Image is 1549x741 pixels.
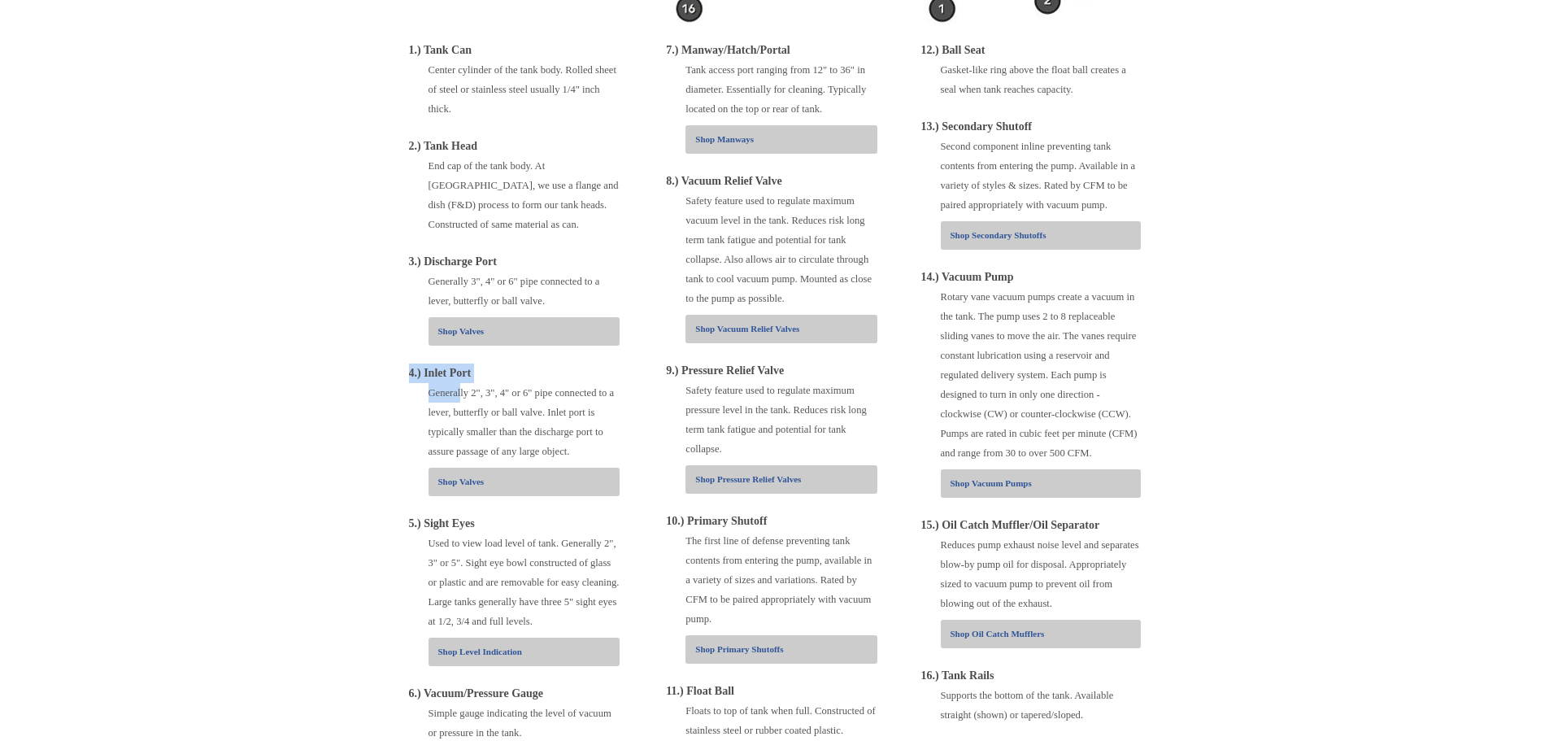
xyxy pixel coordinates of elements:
[666,44,790,56] span: 7.) Manway/Hatch/Portal
[685,385,866,455] span: Safety feature used to regulate maximum pressure level in the tank. Reduces risk long term tank f...
[685,195,872,304] span: Safety feature used to regulate maximum vacuum level in the tank. Reduces risk long term tank fat...
[695,644,783,654] span: Shop Primary Shutoffs
[429,64,616,115] span: Center cylinder of the tank body. Rolled sheet of steel or stainless steel usually 1/4" inch thick.
[666,685,734,697] span: 11.) Float Ball
[951,473,1141,493] a: Shop Vacuum Pumps
[438,477,485,486] span: Shop Valves
[921,669,994,682] span: 16.) Tank Rails
[438,642,620,661] a: Shop Level Indication
[695,319,877,338] a: Shop Vacuum Relief Valves
[951,230,1046,240] span: Shop Secondary Shutoffs
[685,64,866,115] span: Tank access port ranging from 12" to 36" in diameter. Essentially for cleaning. Typically located...
[921,44,986,56] span: 12.) Ball Seat
[666,175,781,187] span: 8.) Vacuum Relief Valve
[409,255,497,268] span: 3.) Discharge Port
[429,276,600,307] span: Generally 3", 4" or 6" pipe connected to a lever, butterfly or ball valve.
[695,469,877,489] a: Shop Pressure Relief Valves
[409,140,477,152] span: 2.) Tank Head
[951,478,1032,488] span: Shop Vacuum Pumps
[941,690,1114,721] span: Supports the bottom of the tank. Available straight (shown) or tapered/sloped.
[666,364,784,377] span: 9.) Pressure Relief Valve
[951,624,1141,643] a: Shop Oil Catch Mufflers
[921,271,1014,283] span: 14.) Vacuum Pump
[429,538,620,627] span: Used to view load level of tank. Generally 2", 3" or 5". Sight eye bowl constructed of glass or p...
[921,519,1100,531] span: 15.) Oil Catch Muffler/Oil Separator
[429,160,619,230] span: End cap of the tank body. At [GEOGRAPHIC_DATA], we use a flange and dish (F&D) process to form ou...
[685,535,872,625] span: The first line of defense preventing tank contents from entering the pump, available in a variety...
[695,129,877,149] a: Shop Manways
[438,472,620,491] a: Shop Valves
[438,321,620,341] a: Shop Valves
[941,141,1136,211] span: Second component inline preventing tank contents from entering the pump. Available in a variety o...
[921,120,1033,133] span: 13.) Secondary Shutoff
[666,515,767,527] span: 10.) Primary Shutoff
[409,367,472,379] span: 4.) Inlet Port
[409,687,544,700] span: 6.) Vacuum/Pressure Gauge
[951,629,1045,639] span: Shop Oil Catch Mufflers
[695,639,877,659] a: Shop Primary Shutoffs
[941,291,1138,459] span: Rotary vane vacuum pumps create a vacuum in the tank. The pump uses 2 to 8 replaceable sliding va...
[941,64,1126,95] span: Gasket-like ring above the float ball creates a seal when tank reaches capacity.
[409,44,472,56] span: 1.) Tank Can
[951,225,1141,245] a: Shop Secondary Shutoffs
[409,517,475,530] span: 5.) Sight Eyes
[429,387,615,457] span: Generally 2", 3", 4" or 6" pipe connected to a lever, butterfly or ball valve. Inlet port is typi...
[941,539,1139,609] span: Reduces pump exhaust noise level and separates blow-by pump oil for disposal. Appropriately sized...
[685,705,875,736] span: Floats to top of tank when full. Constructed of stainless steel or rubber coated plastic.
[695,324,799,333] span: Shop Vacuum Relief Valves
[695,134,754,144] span: Shop Manways
[695,474,801,484] span: Shop Pressure Relief Valves
[438,326,485,336] span: Shop Valves
[438,647,522,656] span: Shop Level Indication
[429,708,611,739] span: Simple gauge indicating the level of vacuum or pressure in the tank.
